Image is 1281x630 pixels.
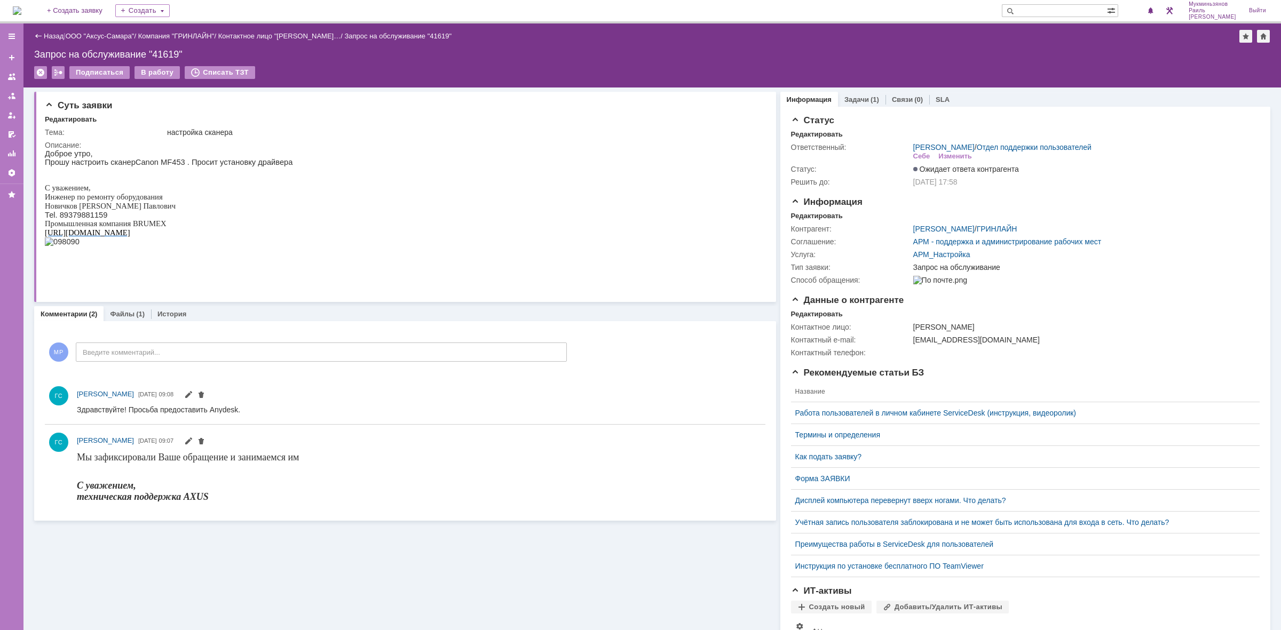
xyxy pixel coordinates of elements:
div: Запрос на обслуживание [913,263,1253,272]
a: Создать заявку [3,49,20,66]
span: [PERSON_NAME] [77,390,134,398]
div: настройка сканера [167,128,758,137]
span: оборудования [72,43,118,52]
span: Мукминьзянов [1189,1,1236,7]
span: l [9,61,10,70]
div: / [66,32,138,40]
span: [PERSON_NAME] [1189,14,1236,20]
span: [DATE] 17:58 [913,178,958,186]
a: Комментарии [41,310,88,318]
span: Удалить [197,438,205,446]
span: Павлович [98,52,131,61]
a: История [157,310,186,318]
div: / [913,225,1017,233]
div: / [913,143,1092,151]
a: Отдел поддержки пользователей [977,143,1092,151]
a: Отчеты [3,145,20,162]
th: Название [791,381,1251,402]
span: [PERSON_NAME] [34,52,96,61]
span: уважением [7,34,43,43]
span: Редактировать [184,438,193,446]
a: Компания "ГРИНЛАЙН" [138,32,215,40]
span: . 89379881159 [11,61,63,70]
a: Заявки на командах [3,68,20,85]
a: Назад [44,32,64,40]
div: Тип заявки: [791,263,911,272]
a: Как подать заявку? [795,452,1247,461]
span: Раиль [1189,7,1236,14]
a: Связи [892,95,913,103]
a: [PERSON_NAME] [77,435,134,446]
a: АРМ - поддержка и администрирование рабочих мест [913,237,1102,246]
a: [PERSON_NAME] [913,225,975,233]
div: Редактировать [45,115,97,124]
div: (2) [89,310,98,318]
div: (0) [914,95,923,103]
a: [PERSON_NAME] [77,389,134,400]
div: Редактировать [791,310,843,318]
span: МР [49,342,68,362]
span: Ожидает ответа контрагента [913,165,1019,173]
div: Ответственный: [791,143,911,151]
div: Запрос на обслуживание "41619" [34,49,1270,60]
a: Мои заявки [3,107,20,124]
div: Соглашение: [791,237,911,246]
a: Задачи [844,95,869,103]
a: Работа пользователей в личном кабинете ServiceDesk (инструкция, видеоролик) [795,409,1247,417]
a: Мои согласования [3,126,20,143]
a: ГРИНЛАЙН [977,225,1017,233]
a: Заявки в моей ответственности [3,87,20,105]
a: Форма ЗАЯВКИ [795,474,1247,483]
span: Удалить [197,392,205,400]
div: Контактное лицо: [791,323,911,331]
div: Работа с массовостью [52,66,65,79]
div: Изменить [938,152,972,161]
div: Тема: [45,128,165,137]
div: Описание: [45,141,760,149]
img: logo [13,6,21,15]
span: Рекомендуемые статьи БЗ [791,368,924,378]
span: [DATE] [138,391,157,397]
div: Создать [115,4,170,17]
span: , [44,34,46,43]
a: АРМ_Настройка [913,250,970,259]
div: Себе [913,152,930,161]
span: [PERSON_NAME] [77,436,134,444]
a: Термины и определения [795,430,1247,439]
div: [EMAIL_ADDRESS][DOMAIN_NAME] [913,336,1253,344]
span: Суть заявки [45,100,112,110]
span: 09:07 [159,437,174,444]
span: Данные о контрагенте [791,295,904,305]
span: MF [116,9,127,17]
a: ООО "Аксус-Самара" [66,32,135,40]
div: Редактировать [791,212,843,220]
div: / [138,32,218,40]
div: (1) [871,95,879,103]
span: ИТ-активы [791,586,852,596]
a: Настройки [3,164,20,181]
span: Расширенный поиск [1107,5,1118,15]
a: Учётная запись пользователя заблокирована и не может быть использована для входа в сеть. Что делать? [795,518,1247,527]
img: По почте.png [913,276,967,284]
a: Контактное лицо "[PERSON_NAME]… [218,32,341,40]
span: ремонту [42,43,70,52]
div: Редактировать [791,130,843,139]
span: по [32,43,40,52]
a: [PERSON_NAME] [913,143,975,151]
a: Инструкция по установке бесплатного ПО TeamViewer [795,562,1247,570]
div: | [64,31,65,39]
a: SLA [936,95,950,103]
div: (1) [136,310,145,318]
a: Преимущества работы в ServiceDesk для пользователей [795,540,1247,548]
div: Контактный телефон: [791,348,911,357]
a: Информация [787,95,832,103]
div: Статус: [791,165,911,173]
div: Услуга: [791,250,911,259]
div: Сделать домашней страницей [1257,30,1270,43]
